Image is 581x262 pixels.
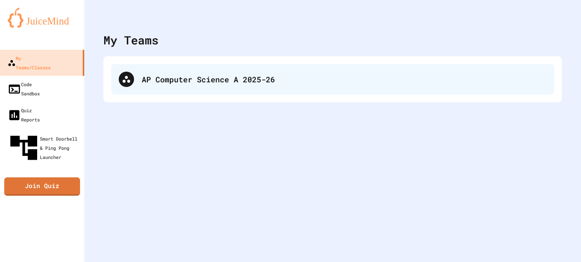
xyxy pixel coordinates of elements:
[8,8,77,28] img: logo-orange.svg
[8,106,40,124] div: Quiz Reports
[142,74,547,85] div: AP Computer Science A 2025-26
[111,64,554,95] div: AP Computer Science A 2025-26
[8,80,40,98] div: Code Sandbox
[8,132,81,164] div: Smart Doorbell & Ping Pong Launcher
[4,177,80,196] a: Join Quiz
[8,54,51,72] div: My Teams/Classes
[103,31,159,49] div: My Teams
